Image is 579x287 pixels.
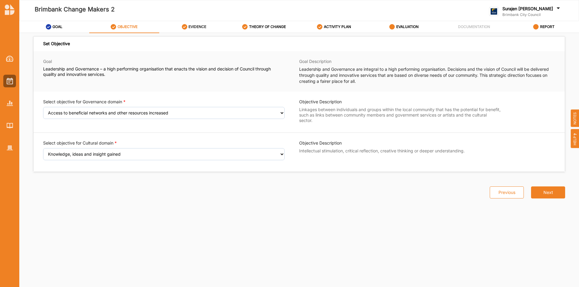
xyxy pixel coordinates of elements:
[324,24,351,29] label: ACTIVITY PLAN
[188,24,206,29] label: EVIDENCE
[396,24,419,29] label: EVALUATION
[52,24,62,29] label: GOAL
[458,24,490,29] label: DOCUMENTATION
[299,107,501,123] label: Linkages between individuals and groups within the local community that has the potential for ben...
[489,7,498,16] img: logo
[299,148,501,154] label: Intellectual stimulation, critical reflection, creative thinking or deeper understanding.
[7,123,13,128] img: Library
[7,101,13,106] img: Reports
[490,186,524,198] button: Previous
[3,119,16,132] a: Library
[299,73,547,78] span: through quality and innovative services that are based on diverse needs of our community. This st...
[43,99,125,105] div: Select objective for Governance domain
[43,59,52,64] label: Goal
[531,186,565,198] button: Next
[3,142,16,154] a: Organisation
[299,67,549,72] span: Leadership and Governance are integral to a high performing organisation. Decisions and the visio...
[35,5,115,14] label: Brimbank Change Makers 2
[3,75,16,87] a: Activities
[502,6,553,11] label: Surajen [PERSON_NAME]
[43,66,285,77] label: Leadership and Governance – a high performing organisation that enacts the vision and decision of...
[6,56,14,62] img: Dashboard
[540,24,555,29] label: REPORT
[299,140,501,146] label: Objective Description
[5,4,14,15] img: logo
[3,52,16,65] a: Dashboard
[7,78,13,84] img: Activities
[299,79,356,84] span: creating a fairer place for all.
[249,24,286,29] label: THEORY OF CHANGE
[299,59,331,64] label: Goal Description
[7,145,13,151] img: Organisation
[43,140,117,146] div: Select objective for Cultural domain
[502,12,561,17] label: Brimbank City Council
[43,41,70,46] div: Set Objective
[118,24,138,29] label: OBJECTIVE
[299,99,501,105] label: Objective Description
[3,97,16,110] a: Reports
